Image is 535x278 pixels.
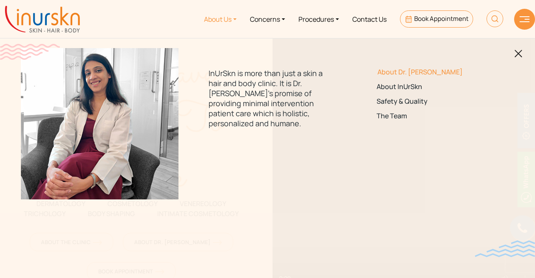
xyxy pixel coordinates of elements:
[346,3,393,35] a: Contact Us
[377,97,494,105] a: Safety & Quality
[414,14,469,23] span: Book Appointment
[292,3,346,35] a: Procedures
[209,68,326,128] p: InUrSkn is more than just a skin a hair and body clinic. It is Dr. [PERSON_NAME]'s promise of pro...
[243,3,292,35] a: Concerns
[5,6,80,33] img: inurskn-logo
[377,68,494,76] a: About Dr. [PERSON_NAME]
[515,50,522,58] img: blackclosed
[475,240,535,257] img: bluewave
[400,10,473,28] a: Book Appointment
[487,10,503,27] img: HeaderSearch
[377,112,494,120] a: The Team
[197,3,243,35] a: About Us
[520,16,530,22] img: hamLine.svg
[377,83,494,91] a: About InUrSkn
[21,48,178,199] img: menuabout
